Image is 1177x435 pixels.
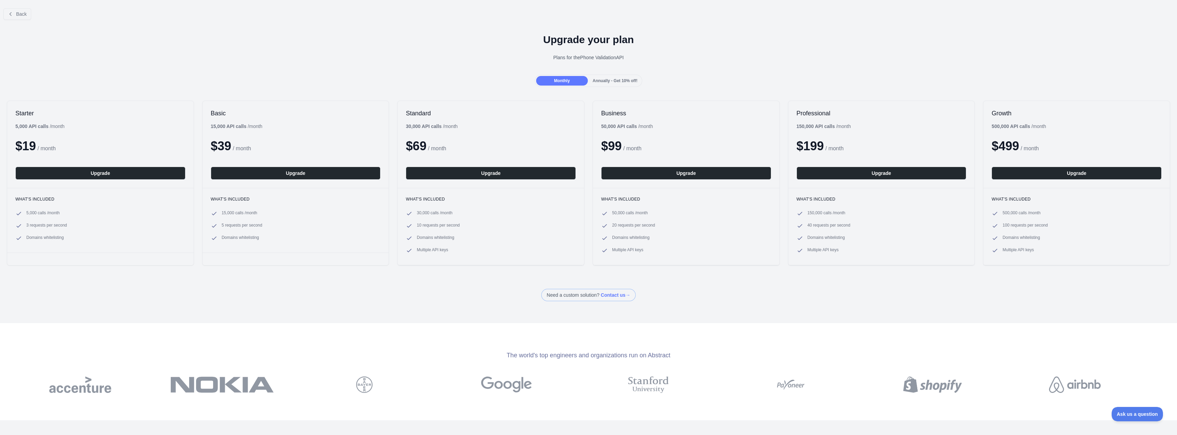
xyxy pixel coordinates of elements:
span: $ 99 [601,139,622,153]
b: 50,000 API calls [601,124,637,129]
h2: Standard [406,109,576,117]
h2: Business [601,109,771,117]
iframe: Toggle Customer Support [1112,407,1163,421]
div: / month [601,123,653,130]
